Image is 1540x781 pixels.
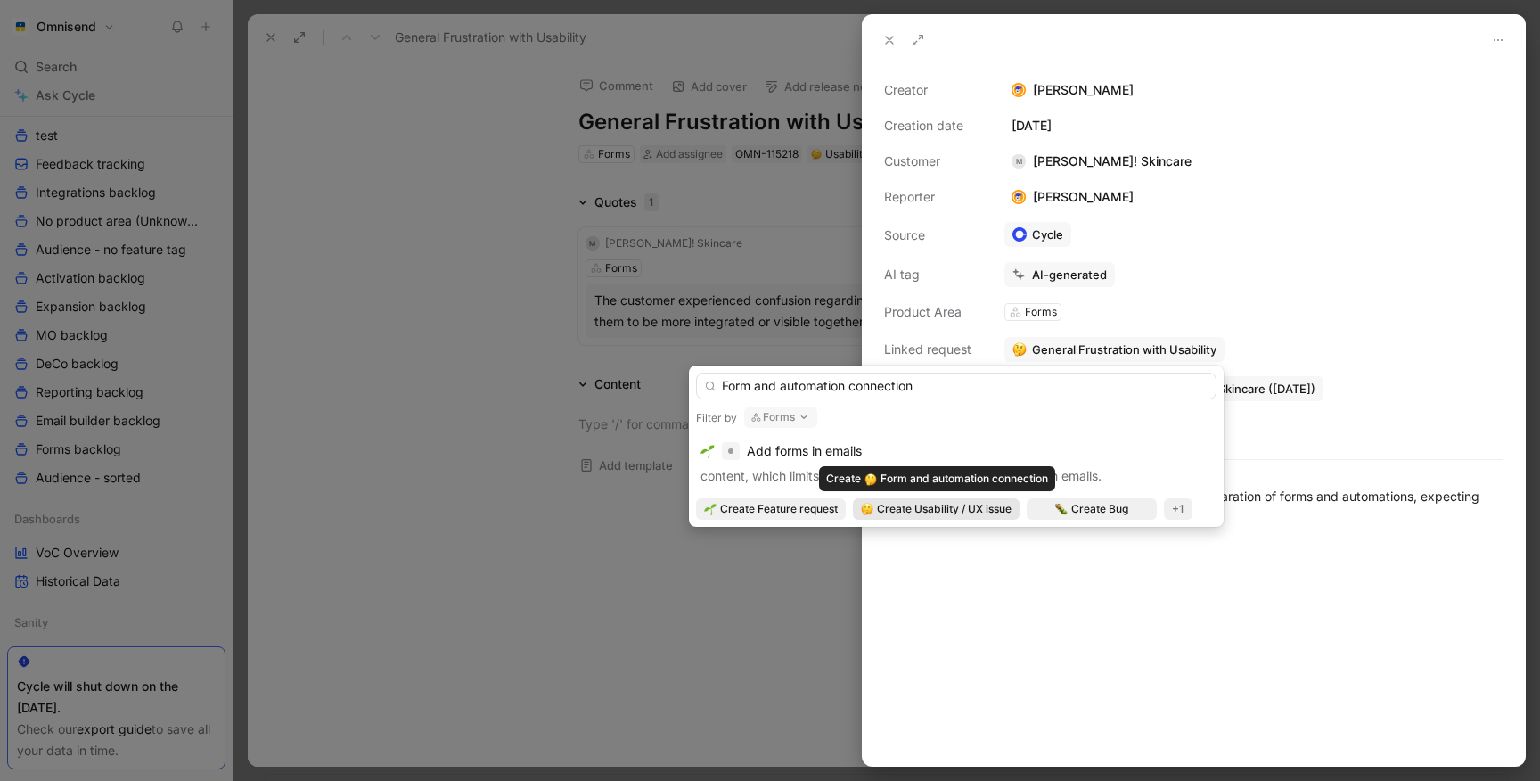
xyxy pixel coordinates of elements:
[696,373,1216,399] input: Search...
[720,500,838,518] span: Create Feature request
[700,444,715,458] img: 🌱
[744,407,817,428] button: Forms
[704,503,717,515] img: 🌱
[747,443,862,458] span: Add forms in emails
[908,468,930,483] mark: and
[1055,503,1068,515] img: 🐛
[861,503,873,515] img: 🤔
[877,500,1012,518] span: Create Usability / UX issue
[700,465,1212,487] p: content, which limits data user interaction within emails.
[696,411,737,425] div: Filter by
[1164,498,1192,520] div: +1
[849,468,905,483] mark: collection
[1071,500,1128,518] span: Create Bug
